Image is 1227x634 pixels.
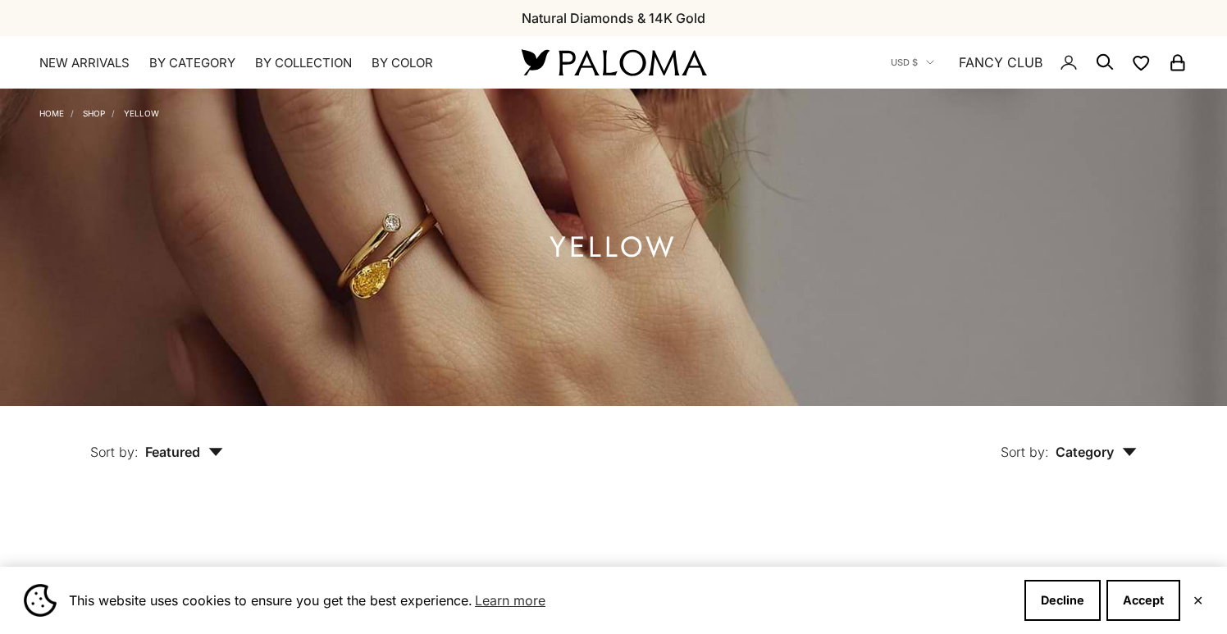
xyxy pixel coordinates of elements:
nav: Primary navigation [39,55,482,71]
span: Sort by: [90,444,139,460]
summary: By Color [372,55,433,71]
span: This website uses cookies to ensure you get the best experience. [69,588,1011,613]
nav: Breadcrumb [39,105,159,118]
button: Sort by: Category [963,406,1175,475]
a: NEW ARRIVALS [39,55,130,71]
span: Category [1056,444,1137,460]
a: Yellow [124,108,159,118]
span: Featured [145,444,223,460]
button: Decline [1024,580,1101,621]
p: Natural Diamonds & 14K Gold [522,7,705,29]
a: Learn more [472,588,548,613]
span: USD $ [891,55,918,70]
summary: By Category [149,55,235,71]
button: Close [1193,595,1203,605]
a: Shop [83,108,105,118]
button: Sort by: Featured [52,406,261,475]
summary: By Collection [255,55,352,71]
span: Sort by: [1001,444,1049,460]
button: USD $ [891,55,934,70]
a: FANCY CLUB [959,52,1042,73]
img: Cookie banner [24,584,57,617]
nav: Secondary navigation [891,36,1188,89]
button: Accept [1106,580,1180,621]
h1: Yellow [550,237,677,258]
a: Home [39,108,64,118]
